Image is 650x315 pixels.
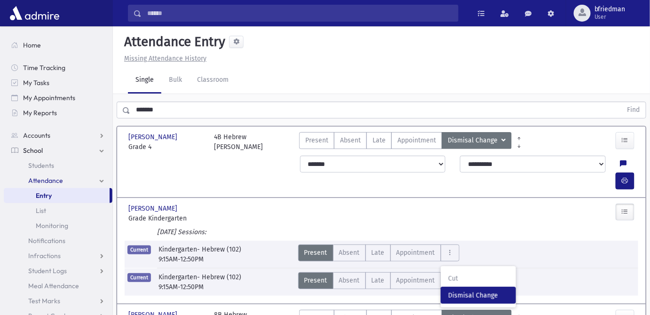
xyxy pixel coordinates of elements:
div: AttTypes [298,272,460,289]
a: School [4,143,112,158]
span: Current [127,245,151,254]
span: School [23,146,43,155]
span: Entry [36,191,52,200]
span: [PERSON_NAME] [128,132,179,142]
h5: Attendance Entry [120,34,225,50]
a: Home [4,38,112,53]
span: Meal Attendance [28,282,79,290]
a: Attendance [4,173,112,188]
a: Bulk [161,67,190,94]
span: Absent [340,135,361,145]
span: Students [28,161,54,170]
span: Home [23,41,41,49]
span: Time Tracking [23,63,65,72]
a: My Reports [4,105,112,120]
a: Students [4,158,112,173]
a: Entry [4,188,110,203]
span: User [595,13,626,21]
span: bfriedman [595,6,626,13]
span: Student Logs [28,267,67,275]
span: List [36,206,46,215]
a: Meal Attendance [4,278,112,293]
a: My Appointments [4,90,112,105]
span: Present [304,248,327,258]
span: Grade 4 [128,142,205,152]
a: Infractions [4,248,112,263]
span: Absent [339,276,360,285]
span: Late [373,135,386,145]
div: AttTypes [298,244,460,261]
span: Kindergarten- Hebrew (102) [159,272,243,282]
span: My Reports [23,109,57,117]
span: My Tasks [23,79,49,87]
span: Accounts [23,131,50,140]
a: List [4,203,112,218]
span: Absent [339,248,360,258]
button: Dismisal Change [442,132,512,149]
span: Cut [448,274,508,283]
a: Single [128,67,161,94]
span: 9:15AM-12:50PM [159,254,204,264]
a: My Tasks [4,75,112,90]
span: Monitoring [36,221,68,230]
span: My Appointments [23,94,75,102]
span: Appointment [396,276,435,285]
span: Appointment [396,248,435,258]
span: Current [127,273,151,282]
span: Kindergarten- Hebrew (102) [159,244,243,254]
span: Appointment [397,135,436,145]
span: Late [372,276,385,285]
span: Infractions [28,252,61,260]
button: Find [622,102,646,118]
span: Attendance [28,176,63,185]
span: Dismisal Change [448,291,508,300]
a: Test Marks [4,293,112,308]
input: Search [142,5,458,22]
i: [DATE] Sessions: [157,228,206,236]
span: Late [372,248,385,258]
span: Grade Kindergarten [128,213,205,223]
u: Missing Attendance History [124,55,206,63]
span: Test Marks [28,297,60,305]
span: Present [304,276,327,285]
a: Missing Attendance History [120,55,206,63]
a: Classroom [190,67,236,94]
a: Time Tracking [4,60,112,75]
span: 9:15AM-12:50PM [159,282,204,292]
a: Notifications [4,233,112,248]
div: Dismisal Change [441,266,516,307]
span: Present [305,135,328,145]
span: Dismisal Change [448,135,499,146]
span: [PERSON_NAME] [128,204,179,213]
a: Student Logs [4,263,112,278]
div: 4B Hebrew [PERSON_NAME] [214,132,263,152]
a: Monitoring [4,218,112,233]
img: AdmirePro [8,4,62,23]
div: AttTypes [299,132,512,152]
a: Accounts [4,128,112,143]
span: Notifications [28,236,65,245]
